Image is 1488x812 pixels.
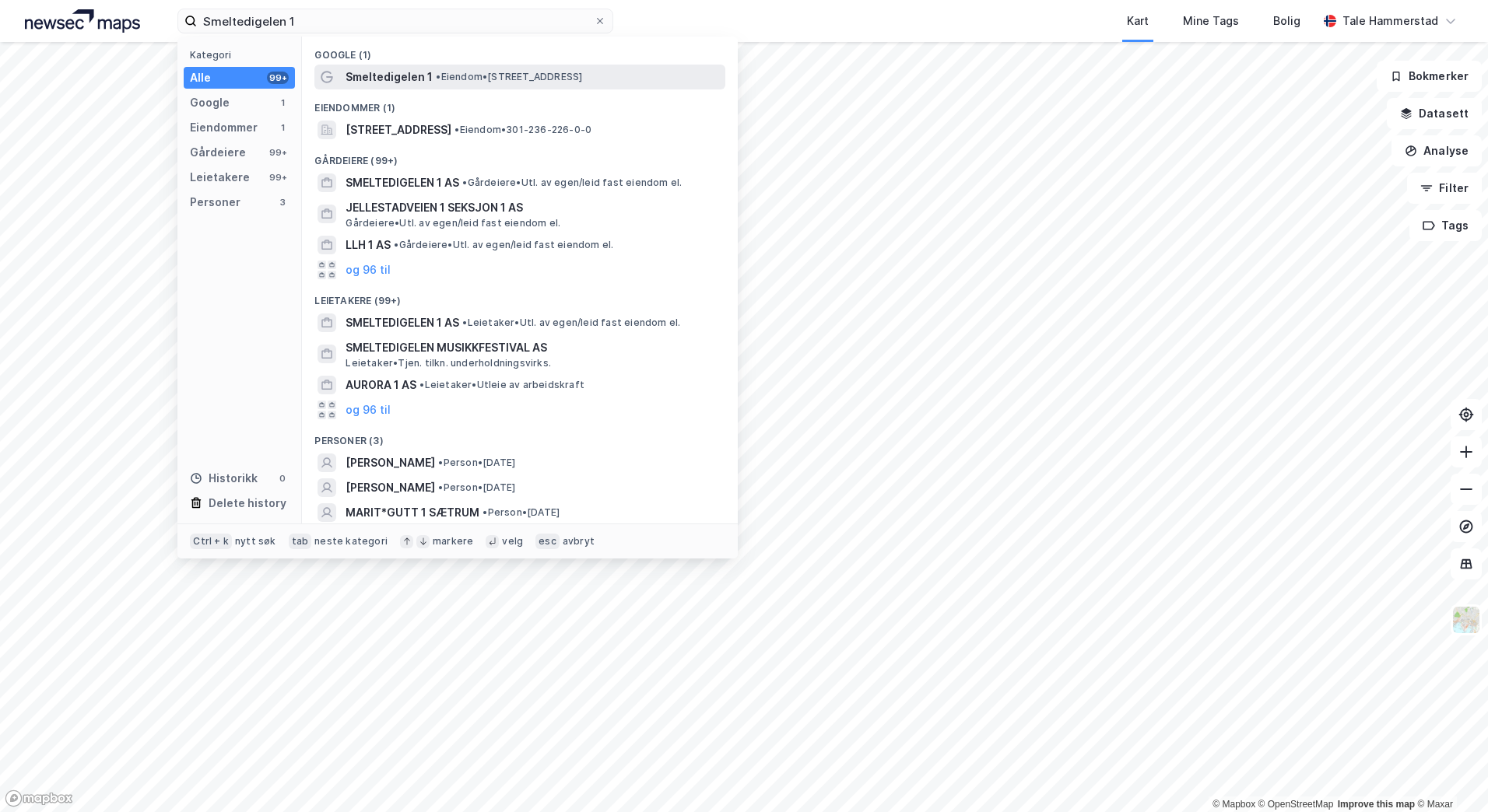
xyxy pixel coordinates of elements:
span: SMELTEDIGELEN 1 AS [346,313,459,332]
div: Kontrollprogram for chat [1410,737,1488,812]
div: 1 [276,121,289,134]
div: 99+ [267,171,289,184]
span: JELLESTADVEIEN 1 SEKSJON 1 AS [346,198,719,217]
div: Google [190,93,230,112]
span: Gårdeiere • Utl. av egen/leid fast eiendom el. [346,217,560,229]
span: AURORA 1 AS [346,376,416,394]
span: Eiendom • 301-236-226-0-0 [454,124,591,136]
button: Bokmerker [1377,61,1482,92]
span: Person • [DATE] [438,457,515,469]
span: Smeltedigelen 1 [346,68,433,86]
a: OpenStreetMap [1258,799,1334,810]
div: nytt søk [235,535,276,548]
div: Personer (3) [302,422,738,450]
div: Eiendommer (1) [302,89,738,117]
button: Filter [1407,173,1482,204]
span: [PERSON_NAME] [346,453,435,472]
div: tab [289,534,312,549]
a: Mapbox [1213,799,1255,810]
div: Google (1) [302,37,738,65]
div: Gårdeiere (99+) [302,142,738,170]
span: MARIT*GUTT 1 SÆTRUM [346,503,479,522]
span: Gårdeiere • Utl. av egen/leid fast eiendom el. [462,177,682,189]
span: Leietaker • Utl. av egen/leid fast eiendom el. [462,317,680,329]
div: esc [535,534,560,549]
span: • [462,177,467,188]
span: [STREET_ADDRESS] [346,121,451,139]
span: • [454,124,459,135]
span: Leietaker • Tjen. tilkn. underholdningsvirks. [346,357,551,369]
input: Søk på adresse, matrikkel, gårdeiere, leietakere eller personer [197,9,594,33]
span: • [438,481,443,493]
span: • [394,239,398,250]
span: [PERSON_NAME] [346,478,435,497]
span: • [419,379,424,390]
div: Personer [190,193,240,212]
span: • [462,317,467,328]
span: Eiendom • [STREET_ADDRESS] [436,71,582,83]
span: • [436,71,440,82]
span: SMELTEDIGELEN MUSIKKFESTIVAL AS [346,338,719,357]
div: Leietakere (99+) [302,282,738,310]
a: Improve this map [1338,799,1415,810]
div: Kart [1127,12,1149,30]
button: Analyse [1391,135,1482,166]
div: avbryt [563,535,595,548]
button: Tags [1409,210,1482,241]
div: Mine Tags [1183,12,1239,30]
span: LLH 1 AS [346,236,391,254]
span: Leietaker • Utleie av arbeidskraft [419,379,584,391]
div: Bolig [1273,12,1300,30]
span: Gårdeiere • Utl. av egen/leid fast eiendom el. [394,239,613,251]
div: Leietakere [190,168,250,187]
div: velg [502,535,523,548]
img: logo.a4113a55bc3d86da70a041830d287a7e.svg [25,9,140,33]
div: 3 [276,196,289,208]
div: 99+ [267,72,289,84]
a: Mapbox homepage [5,789,73,807]
img: Z [1451,605,1481,635]
div: Delete history [209,494,286,513]
div: 0 [276,472,289,485]
div: Historikk [190,469,258,488]
div: 99+ [267,146,289,159]
button: Datasett [1387,98,1482,129]
div: neste kategori [314,535,388,548]
button: og 96 til [346,261,391,279]
div: Gårdeiere [190,143,246,162]
iframe: Chat Widget [1410,737,1488,812]
div: 1 [276,96,289,109]
button: og 96 til [346,401,391,419]
span: Person • [DATE] [483,506,560,519]
div: markere [433,535,473,548]
span: • [438,457,443,468]
span: SMELTEDIGELEN 1 AS [346,173,459,192]
span: Person • [DATE] [438,481,515,494]
div: Eiendommer [190,118,258,137]
div: Ctrl + k [190,534,232,549]
div: Tale Hammerstad [1342,12,1438,30]
span: • [483,506,487,518]
div: Kategori [190,49,295,61]
div: Alle [190,68,211,87]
